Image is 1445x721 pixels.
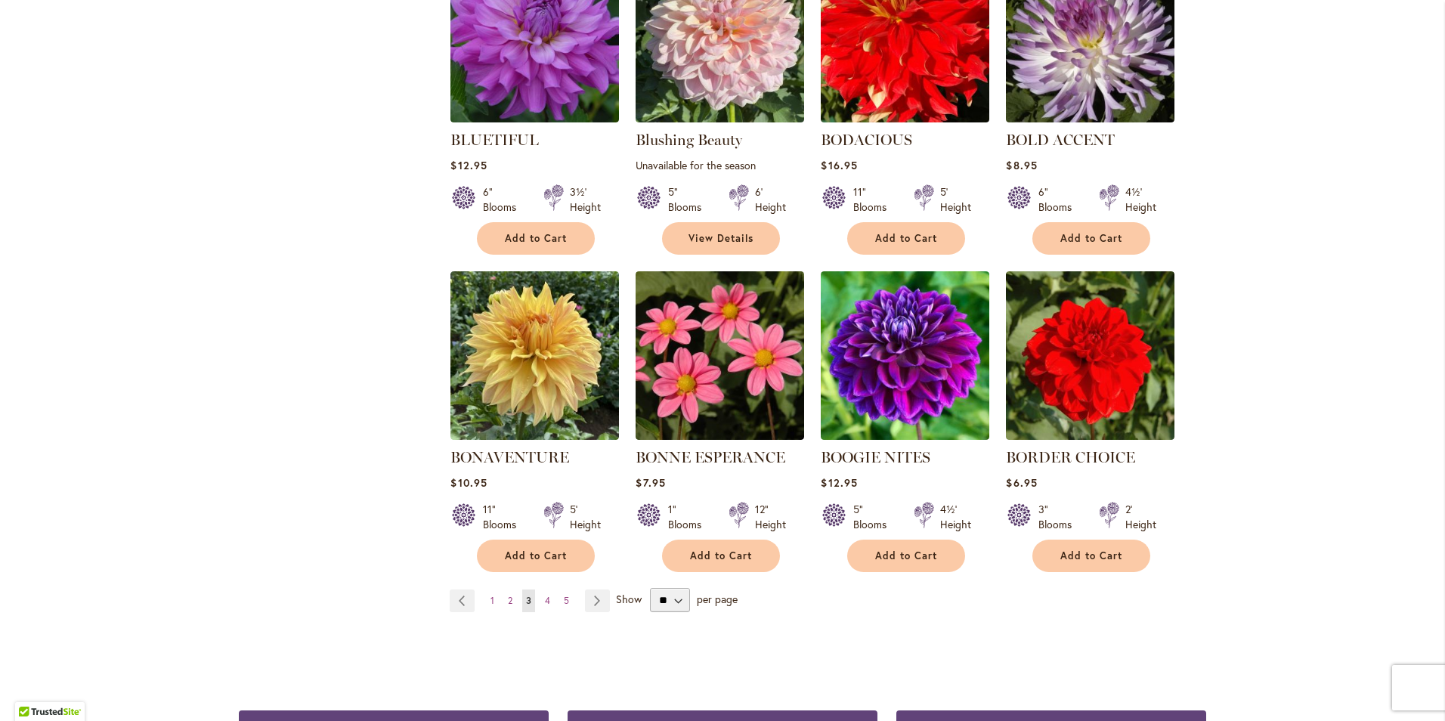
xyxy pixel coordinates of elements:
span: $16.95 [821,158,857,172]
div: 6" Blooms [1038,184,1081,215]
span: Add to Cart [1060,232,1122,245]
a: BORDER CHOICE [1006,429,1174,443]
a: BORDER CHOICE [1006,448,1135,466]
div: 5" Blooms [853,502,896,532]
div: 12" Height [755,502,786,532]
div: 5' Height [940,184,971,215]
a: Bluetiful [450,111,619,125]
img: BOOGIE NITES [821,271,989,440]
a: Blushing Beauty [636,111,804,125]
div: 3½' Height [570,184,601,215]
a: Bonaventure [450,429,619,443]
div: 4½' Height [1125,184,1156,215]
div: 5' Height [570,502,601,532]
div: 2' Height [1125,502,1156,532]
span: 1 [490,595,494,606]
a: BOLD ACCENT [1006,111,1174,125]
span: 2 [508,595,512,606]
div: 5" Blooms [668,184,710,215]
button: Add to Cart [1032,540,1150,572]
a: BODACIOUS [821,111,989,125]
span: 4 [545,595,550,606]
span: $12.95 [821,475,857,490]
span: per page [697,592,738,606]
div: 3" Blooms [1038,502,1081,532]
img: BORDER CHOICE [1006,271,1174,440]
p: Unavailable for the season [636,158,804,172]
span: $8.95 [1006,158,1037,172]
span: Add to Cart [875,549,937,562]
button: Add to Cart [847,222,965,255]
a: Blushing Beauty [636,131,742,149]
div: 6" Blooms [483,184,525,215]
span: Show [616,592,642,606]
a: 5 [560,589,573,612]
a: BLUETIFUL [450,131,539,149]
span: Add to Cart [505,549,567,562]
span: $7.95 [636,475,665,490]
a: BONNE ESPERANCE [636,429,804,443]
a: 4 [541,589,554,612]
span: $12.95 [450,158,487,172]
span: $6.95 [1006,475,1037,490]
a: BOOGIE NITES [821,448,930,466]
span: 3 [526,595,531,606]
span: Add to Cart [875,232,937,245]
a: BONAVENTURE [450,448,569,466]
img: Bonaventure [450,271,619,440]
span: View Details [688,232,753,245]
a: 1 [487,589,498,612]
span: Add to Cart [1060,549,1122,562]
div: 4½' Height [940,502,971,532]
button: Add to Cart [477,222,595,255]
button: Add to Cart [1032,222,1150,255]
a: 2 [504,589,516,612]
img: BONNE ESPERANCE [636,271,804,440]
a: View Details [662,222,780,255]
div: 11" Blooms [483,502,525,532]
a: BOOGIE NITES [821,429,989,443]
a: BONNE ESPERANCE [636,448,785,466]
button: Add to Cart [847,540,965,572]
button: Add to Cart [477,540,595,572]
span: $10.95 [450,475,487,490]
a: BODACIOUS [821,131,912,149]
span: Add to Cart [505,232,567,245]
iframe: Launch Accessibility Center [11,667,54,710]
div: 11" Blooms [853,184,896,215]
span: Add to Cart [690,549,752,562]
div: 6' Height [755,184,786,215]
button: Add to Cart [662,540,780,572]
a: BOLD ACCENT [1006,131,1115,149]
span: 5 [564,595,569,606]
div: 1" Blooms [668,502,710,532]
